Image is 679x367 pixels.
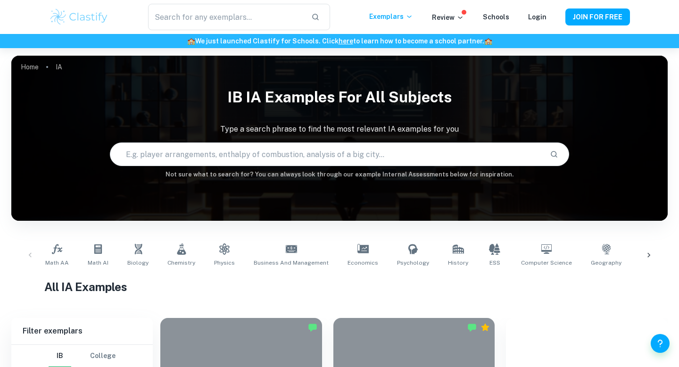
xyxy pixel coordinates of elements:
[528,13,547,21] a: Login
[651,334,670,353] button: Help and Feedback
[187,37,195,45] span: 🏫
[21,60,39,74] a: Home
[11,82,668,112] h1: IB IA examples for all subjects
[448,259,468,267] span: History
[565,8,630,25] button: JOIN FOR FREE
[11,170,668,179] h6: Not sure what to search for? You can always look through our example Internal Assessments below f...
[308,323,317,332] img: Marked
[45,259,69,267] span: Math AA
[214,259,235,267] span: Physics
[88,259,108,267] span: Math AI
[49,8,109,26] img: Clastify logo
[591,259,621,267] span: Geography
[348,259,378,267] span: Economics
[11,318,153,344] h6: Filter exemplars
[339,37,353,45] a: here
[480,323,490,332] div: Premium
[254,259,329,267] span: Business and Management
[11,124,668,135] p: Type a search phrase to find the most relevant IA examples for you
[2,36,677,46] h6: We just launched Clastify for Schools. Click to learn how to become a school partner.
[397,259,429,267] span: Psychology
[56,62,62,72] p: IA
[521,259,572,267] span: Computer Science
[44,278,635,295] h1: All IA Examples
[110,141,542,167] input: E.g. player arrangements, enthalpy of combustion, analysis of a big city...
[484,37,492,45] span: 🏫
[369,11,413,22] p: Exemplars
[489,259,500,267] span: ESS
[546,146,562,162] button: Search
[167,259,195,267] span: Chemistry
[148,4,304,30] input: Search for any exemplars...
[127,259,149,267] span: Biology
[483,13,509,21] a: Schools
[432,12,464,23] p: Review
[467,323,477,332] img: Marked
